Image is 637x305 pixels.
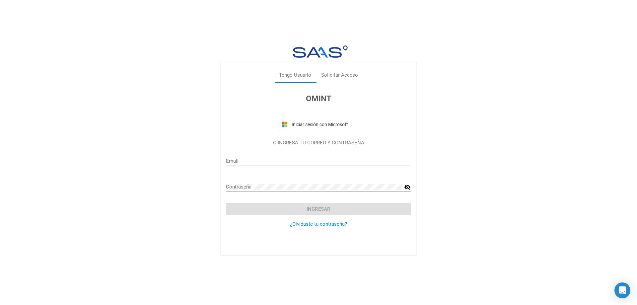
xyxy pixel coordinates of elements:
mat-icon: visibility_off [404,183,411,191]
div: Solicitar Acceso [321,71,358,79]
a: ¿Olvidaste tu contraseña? [290,221,347,227]
span: Ingresar [307,206,330,212]
div: Open Intercom Messenger [614,282,630,298]
span: Iniciar sesión con Microsoft [290,122,355,127]
h3: OMINT [226,93,411,105]
p: O INGRESÁ TU CORREO Y CONTRASEÑA [226,139,411,147]
button: Ingresar [226,203,411,215]
button: Iniciar sesión con Microsoft [279,118,358,131]
div: Tengo Usuario [279,71,311,79]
